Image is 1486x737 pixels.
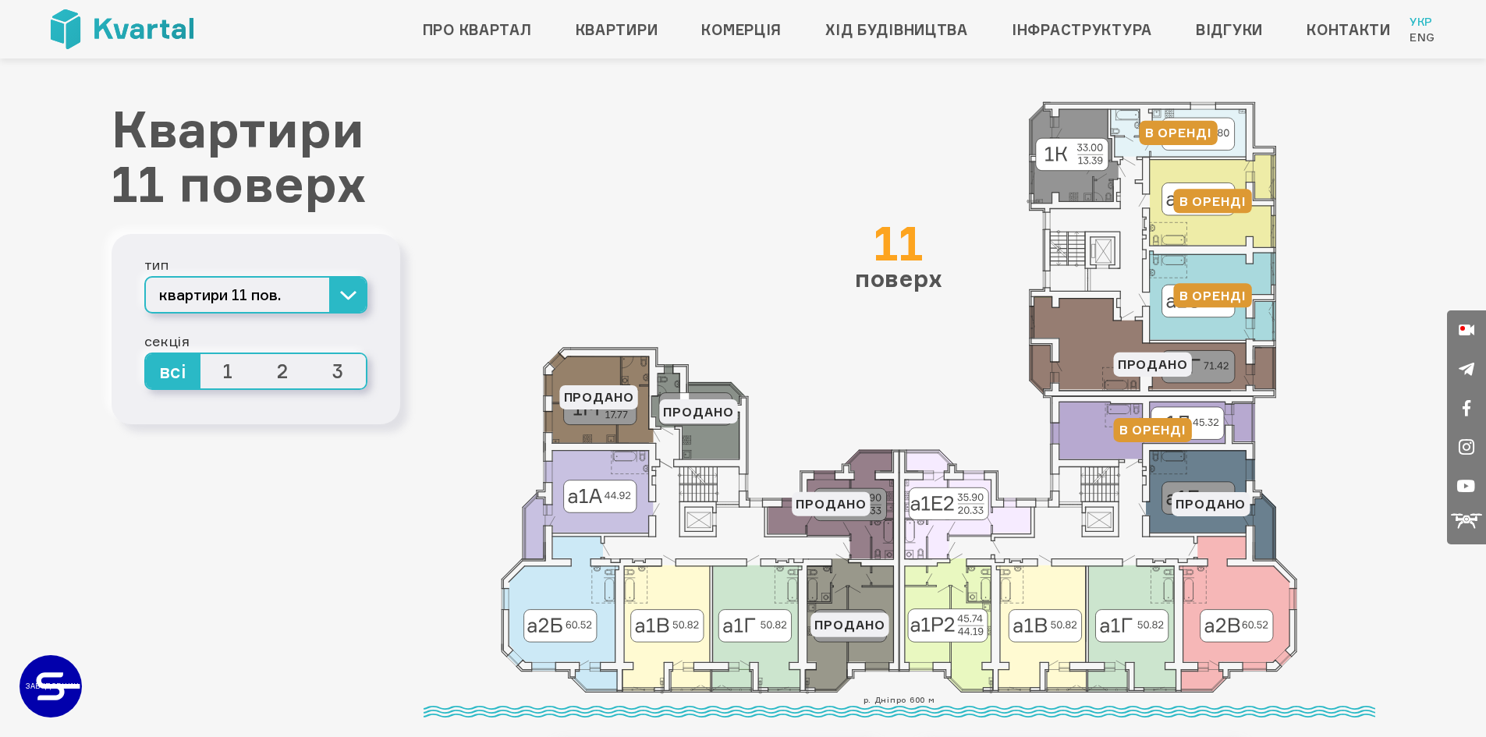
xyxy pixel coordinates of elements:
[20,655,82,718] a: ЗАБУДОВНИК
[1307,17,1391,42] a: Контакти
[144,276,367,314] button: квартири 11 пов.
[1410,30,1435,45] a: Eng
[26,682,79,690] text: ЗАБУДОВНИК
[144,253,367,276] div: тип
[144,329,367,353] div: секція
[200,354,256,388] span: 1
[855,220,943,290] div: поверх
[146,354,201,388] span: всі
[1196,17,1263,42] a: Відгуки
[51,9,193,49] img: Kvartal
[310,354,366,388] span: 3
[701,17,782,42] a: Комерція
[1410,14,1435,30] a: Укр
[1012,17,1152,42] a: Інфраструктура
[112,101,400,211] h1: Квартири 11 поверх
[825,17,968,42] a: Хід будівництва
[576,17,658,42] a: Квартири
[855,220,943,267] div: 11
[423,17,532,42] a: Про квартал
[256,354,311,388] span: 2
[424,693,1375,718] div: р. Дніпро 600 м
